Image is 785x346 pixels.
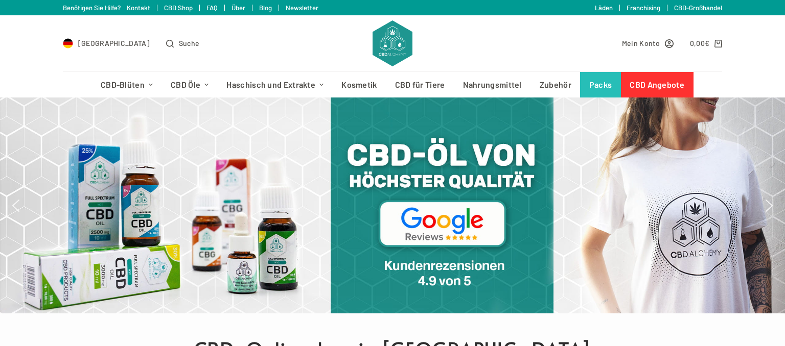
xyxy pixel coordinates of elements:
[63,4,150,12] a: Benötigen Sie Hilfe? Kontakt
[91,72,693,97] nav: Header-Menü
[622,37,660,49] span: Mein Konto
[621,72,694,97] a: CBD Angebote
[386,72,454,97] a: CBD für Tiere
[91,72,161,97] a: CBD-Blüten
[232,4,245,12] a: Über
[179,37,200,49] span: Suche
[8,197,24,214] img: previous arrow
[690,37,722,49] a: Shopping cart
[761,197,777,214] img: next arrow
[206,4,218,12] a: FAQ
[690,39,710,47] bdi: 0,00
[218,72,333,97] a: Haschisch und Extrakte
[454,72,530,97] a: Nahrungsmittel
[674,4,722,12] a: CBD-Großhandel
[333,72,386,97] a: Kosmetik
[627,4,660,12] a: Franchising
[622,37,674,49] a: Mein Konto
[162,72,218,97] a: CBD Öle
[166,37,199,49] button: Open search form
[530,72,580,97] a: Zubehör
[595,4,613,12] a: Läden
[373,20,412,66] img: CBD Alchemy
[63,37,150,49] a: Select Country
[580,72,621,97] a: Packs
[259,4,272,12] a: Blog
[164,4,193,12] a: CBD Shop
[705,39,709,47] span: €
[286,4,318,12] a: Newsletter
[78,37,150,49] span: [GEOGRAPHIC_DATA]
[63,38,73,48] img: DE Flag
